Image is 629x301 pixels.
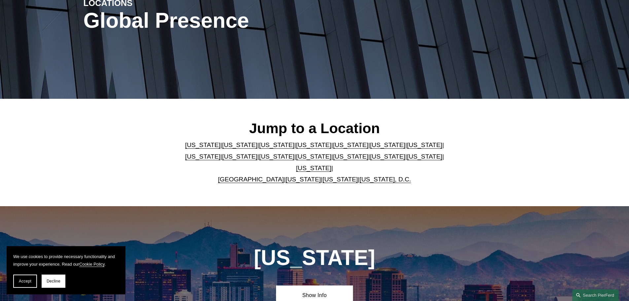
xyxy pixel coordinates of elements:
[185,141,221,148] a: [US_STATE]
[296,141,332,148] a: [US_STATE]
[180,139,449,185] p: | | | | | | | | | | | | | | | | | |
[370,141,405,148] a: [US_STATE]
[333,141,368,148] a: [US_STATE]
[360,176,411,183] a: [US_STATE], D.C.
[407,153,442,160] a: [US_STATE]
[218,176,284,183] a: [GEOGRAPHIC_DATA]
[47,279,60,283] span: Decline
[42,275,65,288] button: Decline
[19,279,31,283] span: Accept
[333,153,368,160] a: [US_STATE]
[407,141,442,148] a: [US_STATE]
[79,262,105,267] a: Cookie Policy
[222,153,258,160] a: [US_STATE]
[7,246,125,294] section: Cookie banner
[180,120,449,137] h2: Jump to a Location
[323,176,358,183] a: [US_STATE]
[286,176,321,183] a: [US_STATE]
[370,153,405,160] a: [US_STATE]
[185,153,221,160] a: [US_STATE]
[222,141,258,148] a: [US_STATE]
[572,289,618,301] a: Search this site
[13,275,37,288] button: Accept
[218,246,411,270] h1: [US_STATE]
[13,253,119,268] p: We use cookies to provide necessary functionality and improve your experience. Read our .
[296,153,332,160] a: [US_STATE]
[259,141,295,148] a: [US_STATE]
[259,153,295,160] a: [US_STATE]
[84,9,392,33] h1: Global Presence
[296,165,332,171] a: [US_STATE]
